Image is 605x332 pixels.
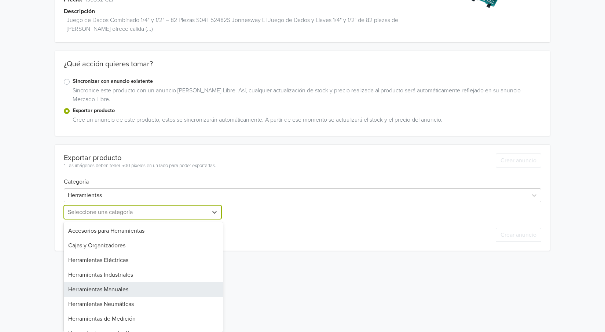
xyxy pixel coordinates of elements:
[64,162,216,170] div: * Las imágenes deben tener 500 píxeles en un lado para poder exportarlas.
[70,86,541,107] div: Sincronice este producto con un anuncio [PERSON_NAME] Libre. Así, cualquier actualización de stoc...
[64,170,541,185] h6: Categoría
[64,311,223,326] div: Herramientas de Medición
[73,77,541,85] label: Sincronizar con anuncio existente
[64,238,223,253] div: Cajas y Organizadores
[64,253,223,268] div: Herramientas Eléctricas
[64,268,223,282] div: Herramientas Industriales
[67,16,435,33] span: Juego de Dados Combinado 1/4" y 1/2" – 82 Piezas S04H52482S Jonnesway El Juego de Dados y Llaves ...
[55,60,550,77] div: ¿Qué acción quieres tomar?
[64,154,216,162] div: Exportar producto
[64,224,223,238] div: Accesorios para Herramientas
[64,282,223,297] div: Herramientas Manuales
[496,228,541,242] button: Crear anuncio
[496,154,541,167] button: Crear anuncio
[73,107,541,115] label: Exportar producto
[70,115,541,127] div: Cree un anuncio de este producto, estos se sincronizarán automáticamente. A partir de ese momento...
[64,297,223,311] div: Herramientas Neumáticas
[64,7,95,16] span: Descripción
